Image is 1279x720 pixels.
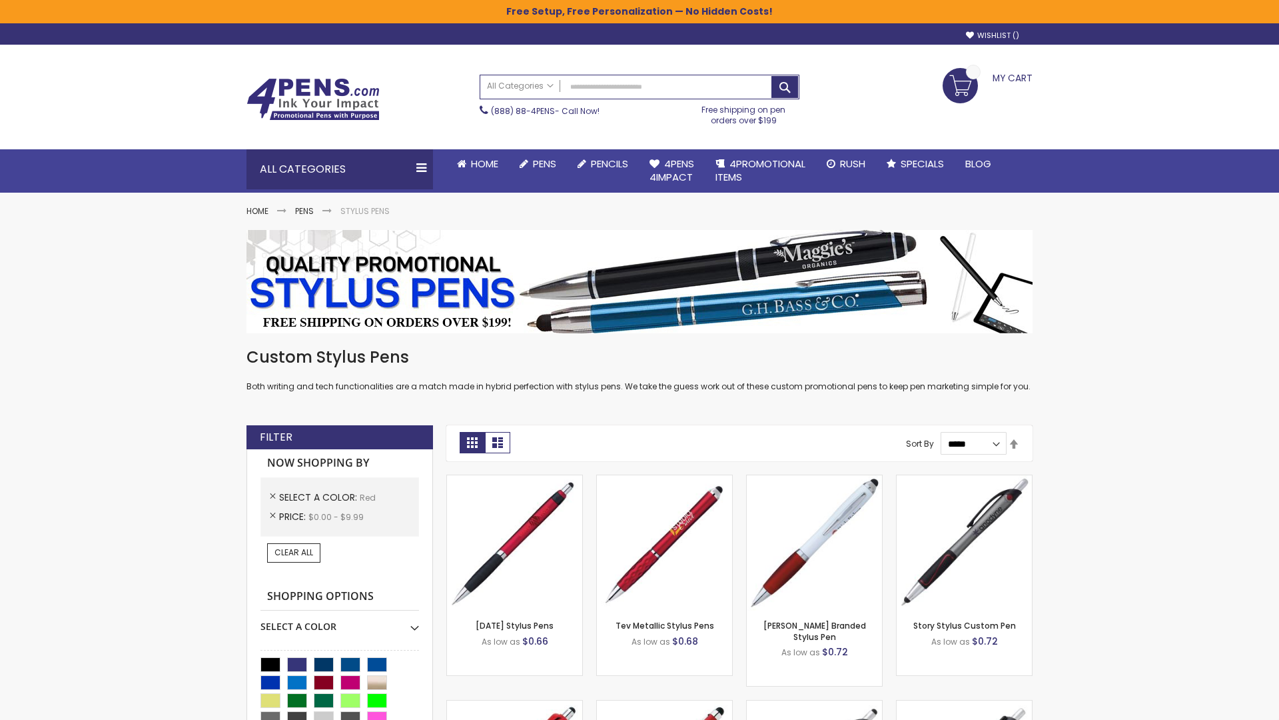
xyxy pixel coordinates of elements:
[897,475,1032,486] a: Story Stylus Custom Pen-Red
[533,157,556,171] span: Pens
[816,149,876,179] a: Rush
[649,157,694,184] span: 4Pens 4impact
[897,475,1032,611] img: Story Stylus Custom Pen-Red
[260,583,419,611] strong: Shopping Options
[840,157,865,171] span: Rush
[639,149,705,193] a: 4Pens4impact
[482,636,520,647] span: As low as
[567,149,639,179] a: Pencils
[781,647,820,658] span: As low as
[591,157,628,171] span: Pencils
[597,475,732,611] img: Tev Metallic Stylus Pens-Red
[913,620,1016,631] a: Story Stylus Custom Pen
[480,75,560,97] a: All Categories
[509,149,567,179] a: Pens
[260,611,419,633] div: Select A Color
[966,31,1019,41] a: Wishlist
[763,620,866,642] a: [PERSON_NAME] Branded Stylus Pen
[267,543,320,562] a: Clear All
[246,347,1033,393] div: Both writing and tech functionalities are a match made in hybrid perfection with stylus pens. We ...
[447,475,582,486] a: Epiphany Stylus Pens-Red
[491,105,555,117] a: (888) 88-4PENS
[476,620,554,631] a: [DATE] Stylus Pens
[897,700,1032,711] a: Souvenir® Anthem Stylus Pen-Red
[876,149,955,179] a: Specials
[260,430,292,445] strong: Filter
[597,475,732,486] a: Tev Metallic Stylus Pens-Red
[705,149,816,193] a: 4PROMOTIONALITEMS
[955,149,1002,179] a: Blog
[931,636,970,647] span: As low as
[260,449,419,477] strong: Now Shopping by
[747,700,882,711] a: Souvenir® Emblem Stylus Pen-Red
[965,157,991,171] span: Blog
[471,157,498,171] span: Home
[672,635,698,648] span: $0.68
[308,511,364,523] span: $0.00 - $9.99
[522,635,548,648] span: $0.66
[274,547,313,558] span: Clear All
[446,149,509,179] a: Home
[447,475,582,611] img: Epiphany Stylus Pens-Red
[906,438,934,449] label: Sort By
[360,492,376,503] span: Red
[279,491,360,504] span: Select A Color
[487,81,554,91] span: All Categories
[747,475,882,611] img: Ion White Branded Stylus Pen-Red
[246,78,380,121] img: 4Pens Custom Pens and Promotional Products
[822,645,848,659] span: $0.72
[246,149,433,189] div: All Categories
[747,475,882,486] a: Ion White Branded Stylus Pen-Red
[597,700,732,711] a: Custom Stylus Grip Pens-Red
[447,700,582,711] a: Pearl Element Stylus Pens-Red
[972,635,998,648] span: $0.72
[246,347,1033,368] h1: Custom Stylus Pens
[632,636,670,647] span: As low as
[688,99,800,126] div: Free shipping on pen orders over $199
[901,157,944,171] span: Specials
[246,205,268,217] a: Home
[340,205,390,217] strong: Stylus Pens
[279,510,308,523] span: Price
[460,432,485,453] strong: Grid
[246,230,1033,333] img: Stylus Pens
[715,157,805,184] span: 4PROMOTIONAL ITEMS
[616,620,714,631] a: Tev Metallic Stylus Pens
[491,105,600,117] span: - Call Now!
[295,205,314,217] a: Pens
